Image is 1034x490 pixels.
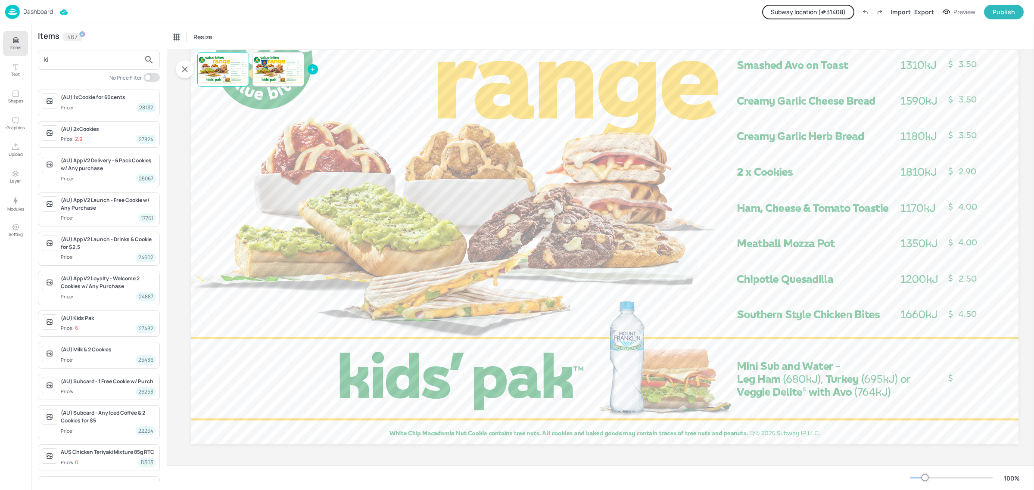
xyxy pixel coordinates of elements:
[75,325,78,331] p: 6
[958,237,977,248] span: 4.00
[6,124,25,130] p: Graphics
[984,5,1024,19] button: Publish
[61,93,156,101] div: (AU) 1xCookie for 60cents
[914,7,934,16] div: Export
[136,355,156,364] div: 25436
[67,34,78,40] p: 467
[10,178,21,184] p: Layer
[136,387,156,396] div: 26253
[937,6,981,19] button: Preview
[23,9,53,15] p: Dashboard
[61,409,156,425] div: (AU) Subcard - Any Iced Coffee & 2 Cookies for $5
[61,293,75,301] div: Price:
[3,58,28,83] button: Text
[136,253,156,262] div: 24602
[192,32,214,41] span: Resize
[61,136,82,143] div: Price:
[5,5,20,19] img: logo-86c26b7e.jpg
[61,254,75,261] div: Price:
[245,69,246,70] span: 4.00
[138,458,156,467] div: D303
[61,388,75,395] div: Price:
[38,33,59,41] div: Items
[3,164,28,189] button: Layer
[140,51,158,68] button: search
[959,94,977,105] span: 3.50
[300,74,302,74] span: 2.50
[136,174,156,183] div: 25067
[136,426,156,435] div: 22254
[61,125,156,133] div: (AU) 2xCookies
[245,62,246,63] span: 3.50
[245,73,246,74] span: 2.50
[61,104,75,112] div: Price:
[136,324,156,333] div: 27482
[61,325,78,332] div: Price:
[3,138,28,163] button: Upload
[858,5,872,19] label: Undo (Ctrl + Z)
[61,236,156,251] div: (AU) App V2 Launch - Drinks & Cookie for $2.5
[75,136,82,142] p: 2.9
[75,459,78,465] p: 0
[61,157,156,172] div: (AU) App V2 Delivery - 6 Pack Cookies w/ Any purchase
[138,214,156,223] div: 17761
[137,103,156,112] div: 28132
[9,151,23,157] p: Upload
[136,292,156,301] div: 24887
[44,53,140,67] input: Search Item
[61,357,75,364] div: Price:
[61,378,156,385] div: (AU) Subcard - 1 Free Cookie w/ Purch
[61,175,75,183] div: Price:
[300,64,302,65] span: 3.50
[300,68,302,68] span: 2.95
[959,166,976,177] span: 2.90
[3,111,28,136] button: Graphics
[245,64,246,65] span: 3.50
[1001,474,1022,483] div: 100 %
[959,130,977,140] span: 3.50
[61,214,75,222] div: Price:
[245,60,246,61] span: 3.50
[61,448,156,456] div: AUS Chicken Teriyaki Mixture 85g RTC
[61,480,156,488] div: AUS Chocolate Chip cookie
[953,7,975,17] div: Preview
[245,66,246,67] span: 2.90
[762,5,854,19] button: Subway location (#31408)
[61,196,156,212] div: (AU) App V2 Launch - Free Cookie w/ Any Purchase
[958,202,977,212] span: 4.00
[959,59,977,69] span: 3.50
[136,135,156,144] div: 27824
[958,309,977,319] span: 4.50
[9,231,23,237] p: Setting
[61,346,156,354] div: (AU) Milk & 2 Cookies
[7,206,24,212] p: Modules
[245,75,246,76] span: 4.50
[10,44,21,50] p: Items
[109,74,142,81] div: No Price Filter
[61,275,156,290] div: (AU) App V2 Loyalty - Welcome 2 Cookies w/ Any Purchase
[245,71,246,72] span: 4.00
[3,31,28,56] button: Items
[61,428,75,435] div: Price:
[3,84,28,109] button: Shapes
[300,70,302,71] span: 4.00
[8,98,23,104] p: Shapes
[872,5,887,19] label: Redo (Ctrl + Y)
[61,314,156,322] div: (AU) Kids Pak
[3,191,28,216] button: Modules
[891,7,911,16] div: Import
[300,60,302,61] span: 3.50
[300,75,302,76] span: 4.50
[959,273,977,284] span: 2.50
[3,218,28,243] button: Setting
[61,459,78,466] div: Price:
[11,71,20,77] p: Text
[993,7,1015,17] div: Publish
